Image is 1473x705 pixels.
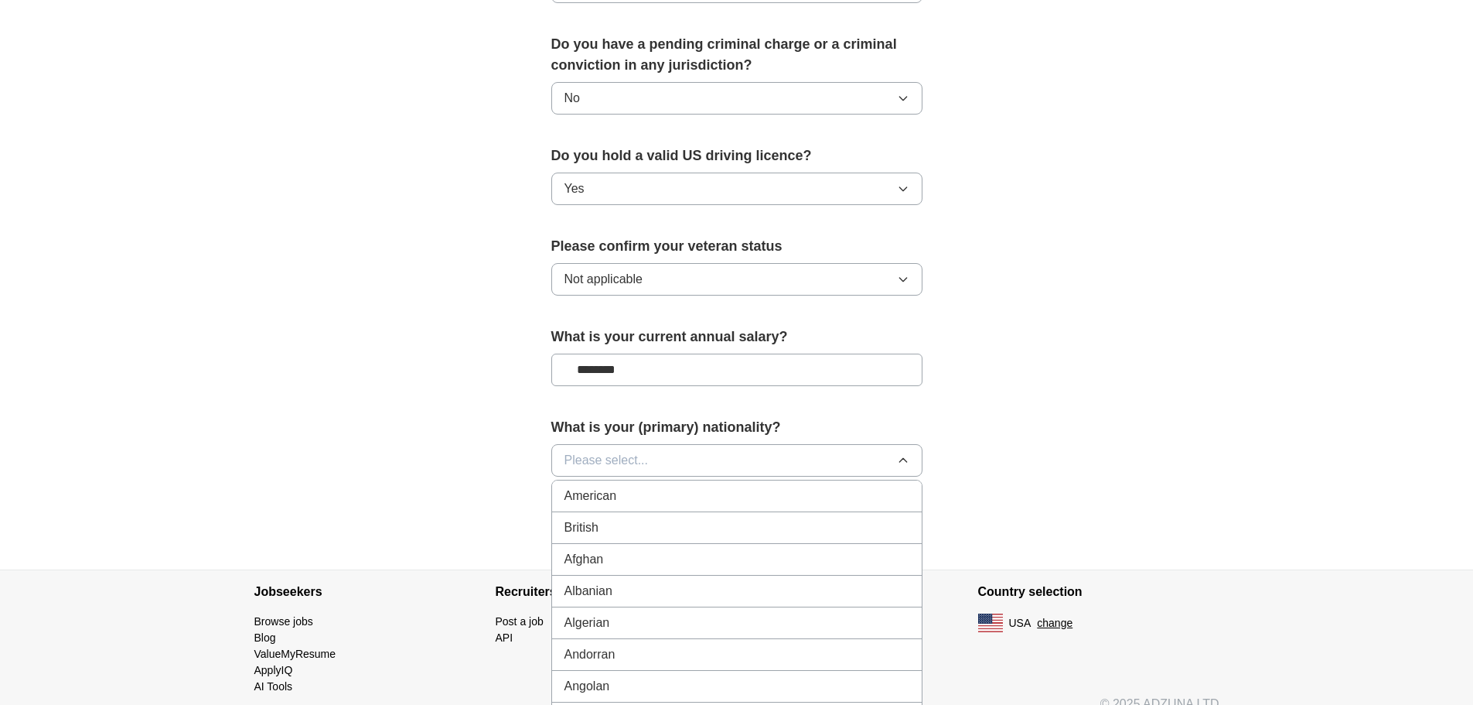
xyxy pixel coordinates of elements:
[496,615,544,628] a: Post a job
[551,327,922,347] label: What is your current annual salary?
[564,89,580,108] span: No
[564,677,610,696] span: Angolan
[564,270,643,289] span: Not applicable
[551,417,922,438] label: What is your (primary) nationality?
[978,570,1219,614] h4: Country selection
[564,645,615,664] span: Andorran
[551,82,922,115] button: No
[564,582,612,601] span: Albanian
[564,614,610,632] span: Algerian
[254,648,336,660] a: ValueMyResume
[1009,615,1031,631] span: USA
[564,550,604,569] span: Afghan
[564,518,598,537] span: British
[978,614,1003,632] img: US flag
[254,631,276,644] a: Blog
[551,236,922,257] label: Please confirm your veteran status
[254,680,293,693] a: AI Tools
[551,444,922,477] button: Please select...
[254,664,293,676] a: ApplyIQ
[1037,615,1072,631] button: change
[564,180,585,198] span: Yes
[551,263,922,296] button: Not applicable
[254,615,313,628] a: Browse jobs
[496,631,513,644] a: API
[551,173,922,205] button: Yes
[551,145,922,166] label: Do you hold a valid US driving licence?
[564,451,649,470] span: Please select...
[564,487,617,505] span: American
[551,34,922,76] label: Do you have a pending criminal charge or a criminal conviction in any jurisdiction?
